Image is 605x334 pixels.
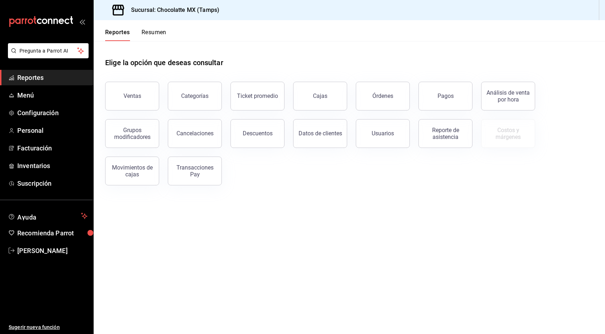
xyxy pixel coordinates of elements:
h3: Sucursal: Chocolatte MX (Tamps) [125,6,219,14]
button: open_drawer_menu [79,19,85,24]
span: Reportes [17,73,88,82]
span: Configuración [17,108,88,118]
span: Pregunta a Parrot AI [19,47,77,55]
div: Análisis de venta por hora [486,89,530,103]
button: Reporte de asistencia [418,119,472,148]
button: Reportes [105,29,130,41]
button: Análisis de venta por hora [481,82,535,110]
a: Pregunta a Parrot AI [5,52,89,60]
button: Descuentos [230,119,284,148]
div: Cajas [313,92,327,99]
span: Personal [17,126,88,135]
button: Datos de clientes [293,119,347,148]
div: Categorías [181,92,209,99]
div: Pagos [438,92,454,99]
span: Menú [17,90,88,100]
button: Categorías [168,82,222,110]
div: Descuentos [243,130,273,137]
button: Cancelaciones [168,119,222,148]
button: Ventas [105,82,159,110]
button: Ticket promedio [230,82,284,110]
div: Reporte de asistencia [423,127,468,140]
div: navigation tabs [105,29,166,41]
h1: Elige la opción que deseas consultar [105,57,223,68]
span: Recomienda Parrot [17,228,88,238]
div: Cancelaciones [176,130,214,137]
button: Órdenes [356,82,410,110]
div: Ticket promedio [237,92,278,99]
button: Contrata inventarios para ver este reporte [481,119,535,148]
div: Grupos modificadores [110,127,154,140]
div: Transacciones Pay [172,164,217,178]
span: [PERSON_NAME] [17,246,88,256]
div: Órdenes [372,92,393,99]
div: Costos y márgenes [486,127,530,140]
span: Ayuda [17,212,78,220]
button: Usuarios [356,119,410,148]
button: Movimientos de cajas [105,157,159,185]
button: Cajas [293,82,347,110]
span: Sugerir nueva función [9,324,88,331]
button: Transacciones Pay [168,157,222,185]
span: Suscripción [17,179,88,188]
button: Pagos [418,82,472,110]
div: Usuarios [372,130,394,137]
button: Resumen [142,29,166,41]
span: Inventarios [17,161,88,171]
span: Facturación [17,143,88,153]
button: Grupos modificadores [105,119,159,148]
div: Ventas [124,92,141,99]
div: Movimientos de cajas [110,164,154,178]
button: Pregunta a Parrot AI [8,43,89,58]
div: Datos de clientes [299,130,342,137]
